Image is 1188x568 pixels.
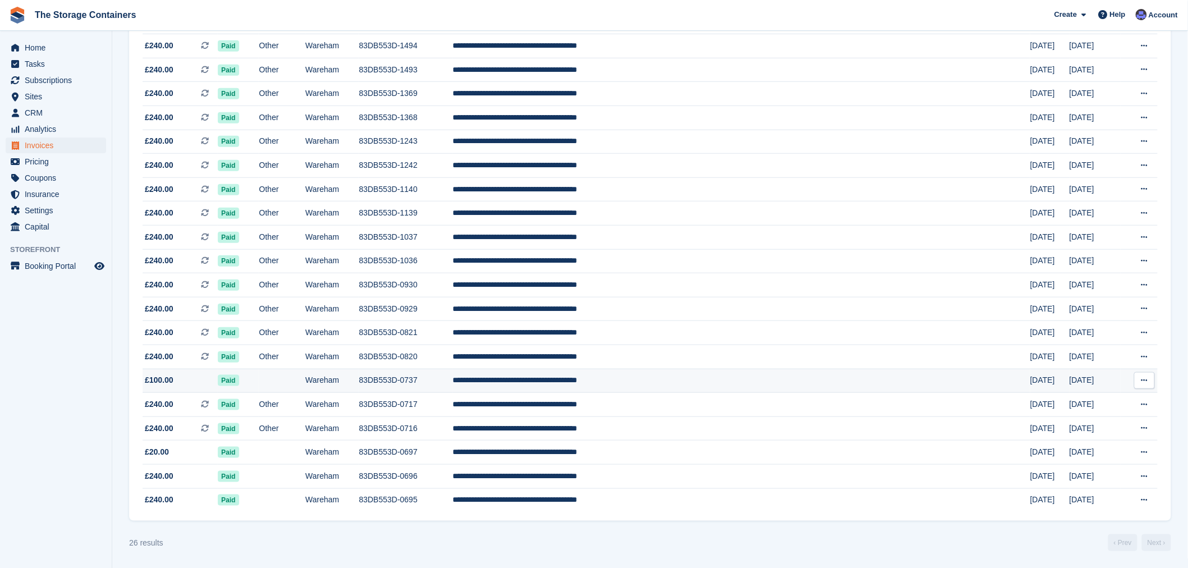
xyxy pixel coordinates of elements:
span: £240.00 [145,327,173,338]
span: Paid [218,208,239,219]
a: menu [6,154,106,170]
a: menu [6,121,106,137]
td: Other [259,177,305,201]
td: [DATE] [1070,441,1121,465]
span: Paid [218,423,239,434]
td: [DATE] [1070,226,1121,250]
span: £20.00 [145,446,169,458]
a: menu [6,170,106,186]
nav: Page [1106,534,1173,551]
span: £240.00 [145,159,173,171]
td: Wareham [305,321,359,345]
td: 83DB553D-1140 [359,177,453,201]
a: menu [6,40,106,56]
td: 83DB553D-1036 [359,249,453,273]
span: Paid [218,40,239,52]
td: [DATE] [1030,106,1070,130]
td: Wareham [305,393,359,417]
a: menu [6,56,106,72]
span: Analytics [25,121,92,137]
td: Wareham [305,273,359,297]
td: Wareham [305,34,359,58]
a: menu [6,258,106,274]
td: [DATE] [1030,82,1070,106]
td: [DATE] [1070,416,1121,441]
td: Wareham [305,369,359,393]
img: Dan Excell [1136,9,1147,20]
td: [DATE] [1030,130,1070,154]
td: 83DB553D-0929 [359,297,453,321]
td: 83DB553D-1243 [359,130,453,154]
a: Previous [1108,534,1137,551]
td: [DATE] [1070,369,1121,393]
span: £240.00 [145,255,173,267]
td: [DATE] [1070,488,1121,512]
td: Wareham [305,345,359,369]
span: £240.00 [145,494,173,506]
span: Capital [25,219,92,235]
td: Wareham [305,249,359,273]
span: Tasks [25,56,92,72]
span: CRM [25,105,92,121]
span: Create [1054,9,1077,20]
td: Wareham [305,82,359,106]
a: Preview store [93,259,106,273]
span: Account [1149,10,1178,21]
span: £240.00 [145,303,173,315]
a: menu [6,105,106,121]
td: Other [259,226,305,250]
div: 26 results [129,537,163,549]
td: Other [259,82,305,106]
td: Wareham [305,177,359,201]
span: £240.00 [145,112,173,123]
span: Paid [218,351,239,363]
td: 83DB553D-0930 [359,273,453,297]
td: [DATE] [1070,321,1121,345]
td: Other [259,273,305,297]
td: [DATE] [1030,345,1070,369]
td: Wareham [305,106,359,130]
td: Other [259,154,305,178]
td: Other [259,416,305,441]
span: £240.00 [145,398,173,410]
a: menu [6,186,106,202]
span: Paid [218,399,239,410]
span: Sites [25,89,92,104]
td: [DATE] [1030,177,1070,201]
td: [DATE] [1070,177,1121,201]
td: 83DB553D-0697 [359,441,453,465]
span: Settings [25,203,92,218]
td: Other [259,393,305,417]
td: 83DB553D-1242 [359,154,453,178]
span: Paid [218,65,239,76]
td: Other [259,106,305,130]
span: Booking Portal [25,258,92,274]
span: £240.00 [145,470,173,482]
td: Other [259,201,305,226]
a: menu [6,72,106,88]
td: [DATE] [1070,201,1121,226]
td: [DATE] [1030,464,1070,488]
td: [DATE] [1030,226,1070,250]
td: [DATE] [1070,345,1121,369]
td: Wareham [305,297,359,321]
td: 83DB553D-1494 [359,34,453,58]
span: Paid [218,184,239,195]
td: Wareham [305,441,359,465]
td: 83DB553D-0821 [359,321,453,345]
td: [DATE] [1030,297,1070,321]
td: [DATE] [1070,297,1121,321]
td: [DATE] [1070,154,1121,178]
td: [DATE] [1070,106,1121,130]
td: [DATE] [1070,464,1121,488]
span: £240.00 [145,423,173,434]
img: stora-icon-8386f47178a22dfd0bd8f6a31ec36ba5ce8667c1dd55bd0f319d3a0aa187defe.svg [9,7,26,24]
td: Wareham [305,488,359,512]
td: Other [259,249,305,273]
td: [DATE] [1030,249,1070,273]
td: 83DB553D-0716 [359,416,453,441]
td: Other [259,297,305,321]
td: [DATE] [1030,441,1070,465]
td: 83DB553D-1368 [359,106,453,130]
td: Wareham [305,154,359,178]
